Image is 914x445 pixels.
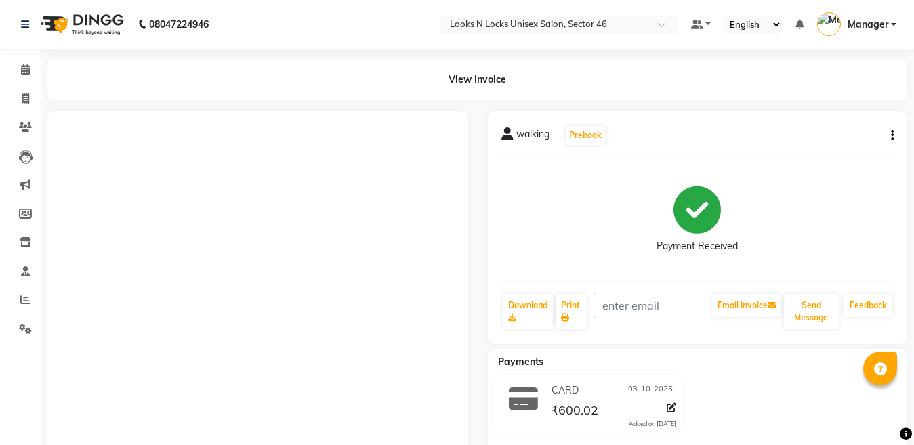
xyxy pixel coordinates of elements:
[712,294,781,317] button: Email Invoice
[784,294,839,329] button: Send Message
[657,239,738,253] div: Payment Received
[498,356,543,368] span: Payments
[629,419,676,429] div: Added on [DATE]
[848,18,888,32] span: Manager
[857,391,900,431] iframe: chat widget
[817,12,841,36] img: Manager
[556,294,587,329] a: Print
[552,383,579,398] span: CARD
[594,293,711,318] input: enter email
[844,294,892,317] a: Feedback
[566,126,605,145] button: Prebook
[149,5,209,43] b: 08047224946
[551,402,598,421] span: ₹600.02
[516,127,549,146] span: walking
[503,294,553,329] a: Download
[47,59,907,100] div: View Invoice
[35,5,127,43] img: logo
[628,383,673,398] span: 03-10-2025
